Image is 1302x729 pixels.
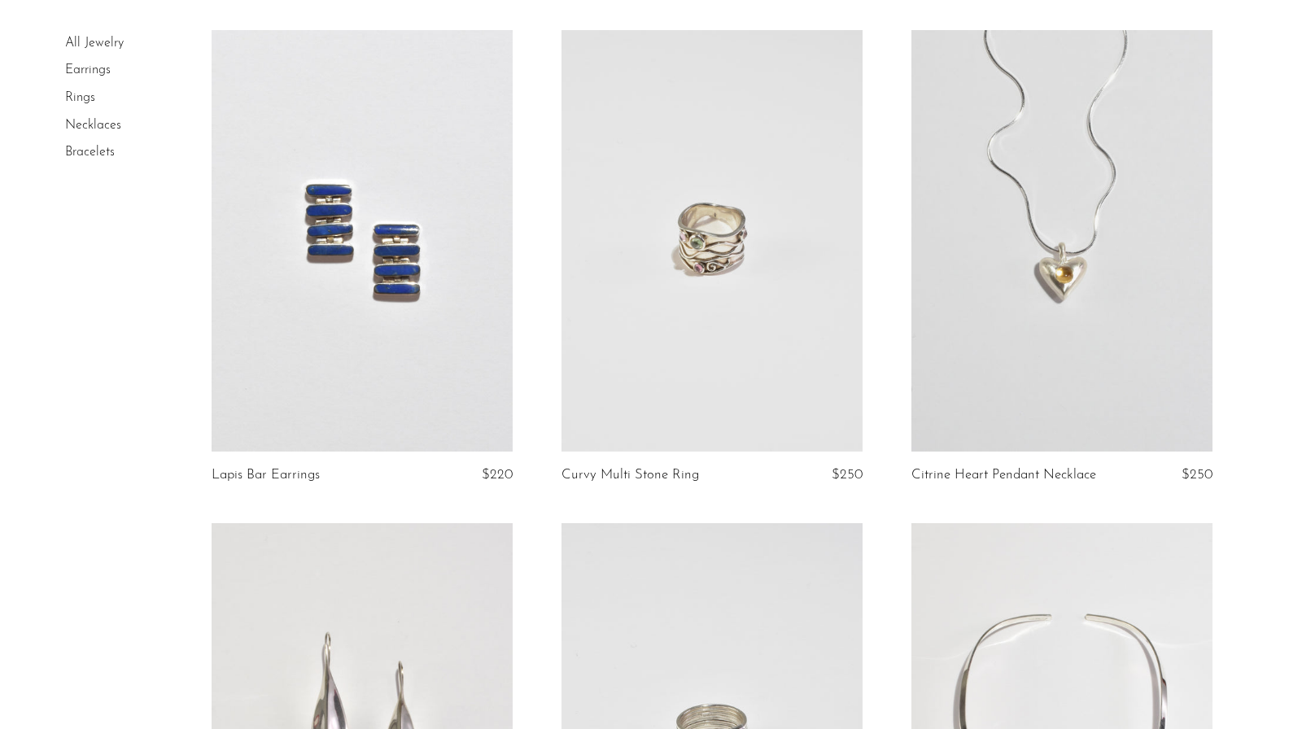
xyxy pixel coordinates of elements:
span: $250 [1182,468,1212,482]
a: Lapis Bar Earrings [212,468,320,482]
span: $250 [832,468,863,482]
a: Necklaces [65,119,121,132]
a: All Jewelry [65,37,124,50]
a: Bracelets [65,146,115,159]
a: Citrine Heart Pendant Necklace [911,468,1096,482]
a: Earrings [65,63,111,76]
span: $220 [482,468,513,482]
a: Curvy Multi Stone Ring [561,468,699,482]
a: Rings [65,91,95,104]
